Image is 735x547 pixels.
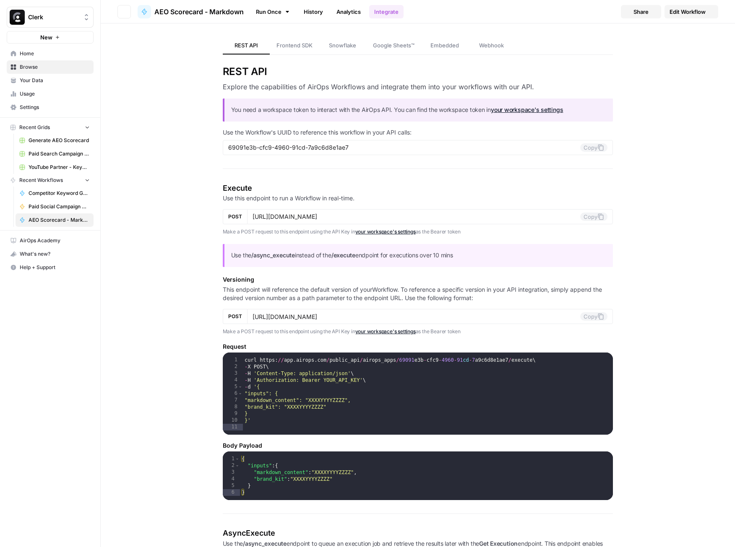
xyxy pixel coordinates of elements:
[223,424,243,430] div: 11
[29,203,90,210] span: Paid Social Campaign Generator
[243,540,287,547] strong: /async_execute
[235,462,240,469] span: Toggle code folding, rows 2 through 5
[223,285,613,302] p: This endpoint will reference the default version of your Workflow . To reference a specific versi...
[231,105,607,115] p: You need a workspace token to interact with the AirOps API. You can find the workspace token in
[16,161,94,174] a: YouTube Partner - Keyword Search Grid (1)
[20,77,90,84] span: Your Data
[223,476,240,482] div: 4
[223,527,613,539] h4: Async Execute
[223,456,240,462] div: 1
[276,41,313,49] span: Frontend SDK
[20,50,90,57] span: Home
[7,47,94,60] a: Home
[223,65,613,78] h2: REST API
[479,41,504,49] span: Webhook
[621,5,661,18] button: Share
[20,63,90,71] span: Browse
[369,5,404,18] a: Integrate
[223,327,613,336] p: Make a POST request to this endpoint using the API Key in as the Bearer token
[19,176,63,184] span: Recent Workflows
[223,397,243,404] div: 7
[235,456,240,462] span: Toggle code folding, rows 1 through 6
[228,313,242,320] span: POST
[16,213,94,227] a: AEO Scorecard - Markdown
[223,182,613,194] h4: Execute
[7,60,94,74] a: Browse
[223,410,243,417] div: 9
[223,37,270,54] a: REST API
[19,124,50,131] span: Recent Grids
[20,264,90,271] span: Help + Support
[29,137,90,144] span: Generate AEO Scorecard
[20,237,90,244] span: AirOps Academy
[16,200,94,213] a: Paid Social Campaign Generator
[7,101,94,114] a: Settings
[7,87,94,101] a: Usage
[670,8,706,16] span: Edit Workflow
[251,251,295,259] strong: /async_execute
[373,41,414,49] span: Google Sheets™
[29,189,90,197] span: Competitor Keyword Gap + Underperforming Keyword Analysis
[491,106,563,113] a: your workspace's settings
[421,37,468,54] a: Embedded
[223,370,243,377] div: 3
[235,41,258,49] span: REST API
[20,104,90,111] span: Settings
[7,74,94,87] a: Your Data
[223,357,243,363] div: 1
[223,194,613,202] p: Use this endpoint to run a Workflow in real-time.
[16,147,94,161] a: Paid Search Campaign Planning Grid
[223,390,243,397] div: 6
[479,540,518,547] strong: Get Execution
[7,121,94,134] button: Recent Grids
[580,213,607,221] button: Copy
[580,312,607,321] button: Copy
[7,31,94,44] button: New
[154,7,244,17] span: AEO Scorecard - Markdown
[223,363,243,370] div: 2
[7,174,94,187] button: Recent Workflows
[270,37,319,54] a: Frontend SDK
[16,134,94,147] a: Generate AEO Scorecard
[299,5,328,18] a: History
[28,13,79,21] span: Clerk
[40,33,52,41] span: New
[250,5,295,19] a: Run Once
[633,8,649,16] span: Share
[238,390,242,397] span: Toggle code folding, rows 6 through 9
[223,404,243,410] div: 8
[580,143,607,152] button: Copy
[430,41,459,49] span: Embedded
[223,342,613,351] h5: Request
[223,384,243,390] div: 5
[665,5,718,18] a: Edit Workflow
[366,37,421,54] a: Google Sheets™
[238,384,242,390] span: Toggle code folding, rows 5 through 10
[355,228,416,235] a: your workspace's settings
[7,234,94,247] a: AirOps Academy
[223,469,240,476] div: 3
[231,251,607,260] p: Use the instead of the endpoint for executions over 10 mins
[468,37,515,54] a: Webhook
[223,441,613,450] h5: Body Payload
[20,90,90,98] span: Usage
[29,163,90,171] span: YouTube Partner - Keyword Search Grid (1)
[138,5,244,18] a: AEO Scorecard - Markdown
[223,482,240,489] div: 5
[331,251,355,259] strong: /execute
[329,41,356,49] span: Snowflake
[223,489,240,496] div: 6
[223,377,243,384] div: 4
[7,248,93,260] div: What's new?
[355,328,416,334] a: your workspace's settings
[228,213,242,220] span: POST
[10,10,25,25] img: Clerk Logo
[223,128,613,137] p: Use the Workflow's UUID to reference this workflow in your API calls:
[223,82,613,92] h3: Explore the capabilities of AirOps Workflows and integrate them into your workflows with our API.
[16,187,94,200] a: Competitor Keyword Gap + Underperforming Keyword Analysis
[7,247,94,261] button: What's new?
[223,462,240,469] div: 2
[223,228,613,236] p: Make a POST request to this endpoint using the API Key in as the Bearer token
[29,216,90,224] span: AEO Scorecard - Markdown
[223,275,613,284] h5: Versioning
